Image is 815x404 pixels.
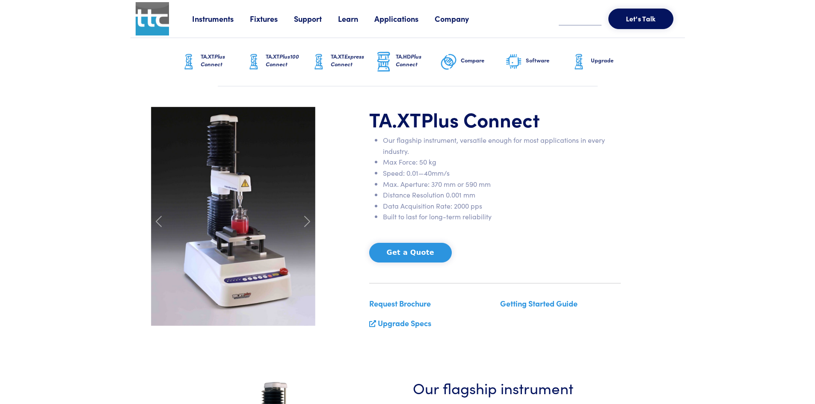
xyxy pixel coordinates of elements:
[250,13,294,24] a: Fixtures
[383,211,621,222] li: Built to last for long-term reliability
[369,107,621,132] h1: TA.XT
[266,52,299,68] span: Plus100 Connect
[608,9,673,29] button: Let's Talk
[294,13,338,24] a: Support
[374,13,435,24] a: Applications
[383,189,621,201] li: Distance Resolution 0.001 mm
[500,298,578,309] a: Getting Started Guide
[440,51,457,73] img: compare-graphic.png
[338,13,374,24] a: Learn
[461,56,505,64] h6: Compare
[201,52,225,68] span: Plus Connect
[526,56,570,64] h6: Software
[396,53,440,68] h6: TA.HD
[375,51,392,73] img: ta-hd-graphic.png
[180,51,197,73] img: ta-xt-graphic.png
[245,51,262,73] img: ta-xt-graphic.png
[331,52,364,68] span: Express Connect
[413,377,577,398] h3: Our flagship instrument
[383,135,621,156] li: Our flagship instrument, versatile enough for most applications in every industry.
[201,53,245,68] h6: TA.XT
[369,243,452,262] button: Get a Quote
[505,53,522,71] img: software-graphic.png
[331,53,375,68] h6: TA.XT
[435,13,485,24] a: Company
[383,156,621,168] li: Max Force: 50 kg
[369,298,431,309] a: Request Brochure
[378,318,431,328] a: Upgrade Specs
[570,51,587,73] img: ta-xt-graphic.png
[440,38,505,86] a: Compare
[505,38,570,86] a: Software
[245,38,310,86] a: TA.XTPlus100 Connect
[421,105,540,133] span: Plus Connect
[151,107,315,326] img: carousel-ta-xt-plus-bloom.jpg
[310,38,375,86] a: TA.XTExpress Connect
[266,53,310,68] h6: TA.XT
[136,2,169,35] img: ttc_logo_1x1_v1.0.png
[383,168,621,179] li: Speed: 0.01—40mm/s
[310,51,327,73] img: ta-xt-graphic.png
[180,38,245,86] a: TA.XTPlus Connect
[591,56,635,64] h6: Upgrade
[570,38,635,86] a: Upgrade
[396,52,421,68] span: Plus Connect
[192,13,250,24] a: Instruments
[383,201,621,212] li: Data Acquisition Rate: 2000 pps
[375,38,440,86] a: TA.HDPlus Connect
[383,179,621,190] li: Max. Aperture: 370 mm or 590 mm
